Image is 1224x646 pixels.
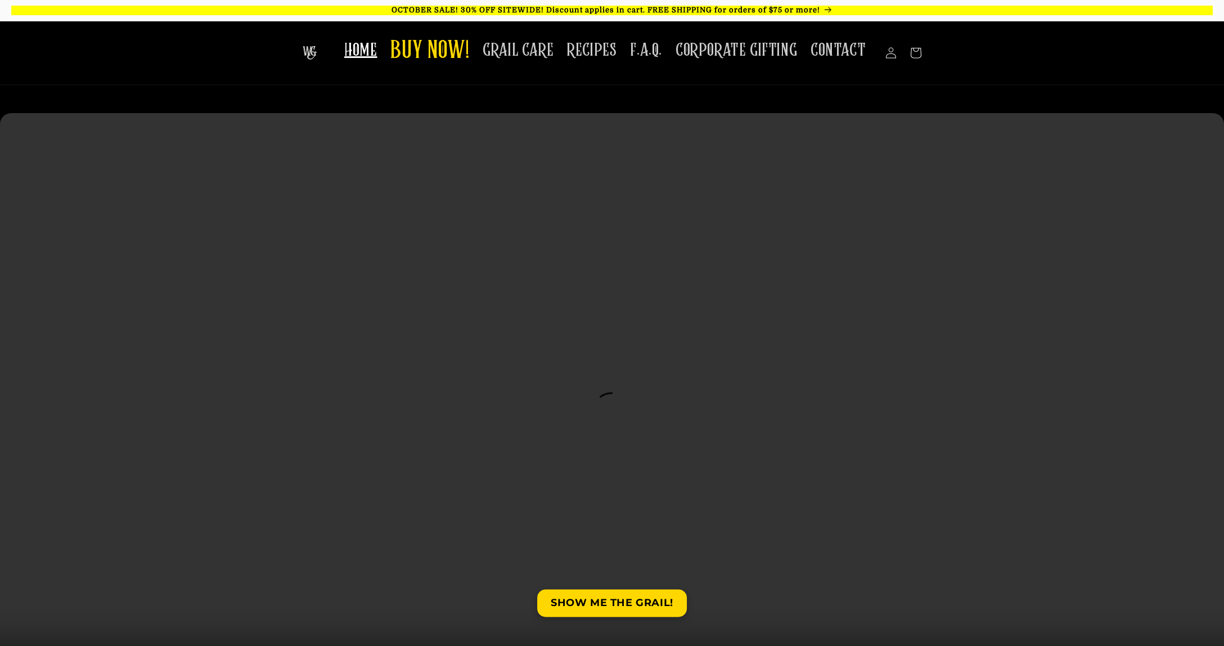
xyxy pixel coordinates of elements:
[811,39,866,61] span: CONTACT
[560,33,623,68] a: RECIPES
[630,39,662,61] span: F.A.Q.
[676,39,797,61] span: CORPORATE GIFTING
[476,33,560,68] a: GRAIL CARE
[344,39,377,61] span: HOME
[804,33,872,68] a: CONTACT
[390,36,469,67] span: BUY NOW!
[537,589,687,617] a: SHOW ME THE GRAIL!
[623,33,669,68] a: F.A.Q.
[303,46,317,60] img: The Whiskey Grail
[384,29,476,74] a: BUY NOW!
[669,33,804,68] a: CORPORATE GIFTING
[11,6,1213,15] p: OCTOBER SALE! 30% OFF SITEWIDE! Discount applies in cart. FREE SHIPPING for orders of $75 or more!
[483,39,553,61] span: GRAIL CARE
[337,33,384,68] a: HOME
[567,39,616,61] span: RECIPES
